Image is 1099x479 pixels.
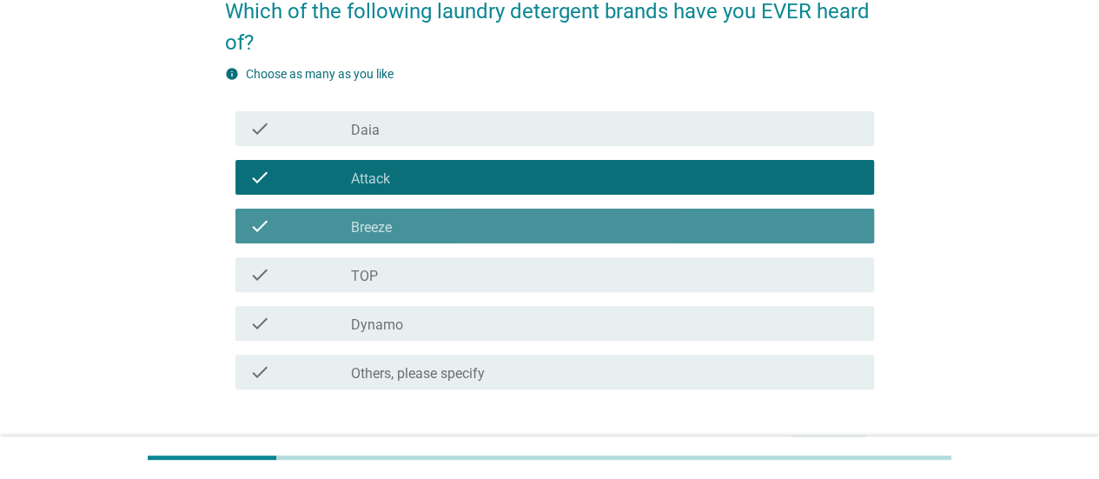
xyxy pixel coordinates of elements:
i: check [249,264,270,285]
i: info [225,67,239,81]
i: check [249,216,270,236]
i: check [249,362,270,383]
i: check [249,313,270,334]
label: Attack [351,170,390,188]
label: Dynamo [351,316,403,334]
label: Daia [351,122,380,139]
label: Breeze [351,219,392,236]
label: Others, please specify [351,365,485,383]
i: check [249,118,270,139]
label: TOP [351,268,378,285]
i: check [249,167,270,188]
label: Choose as many as you like [246,67,394,81]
